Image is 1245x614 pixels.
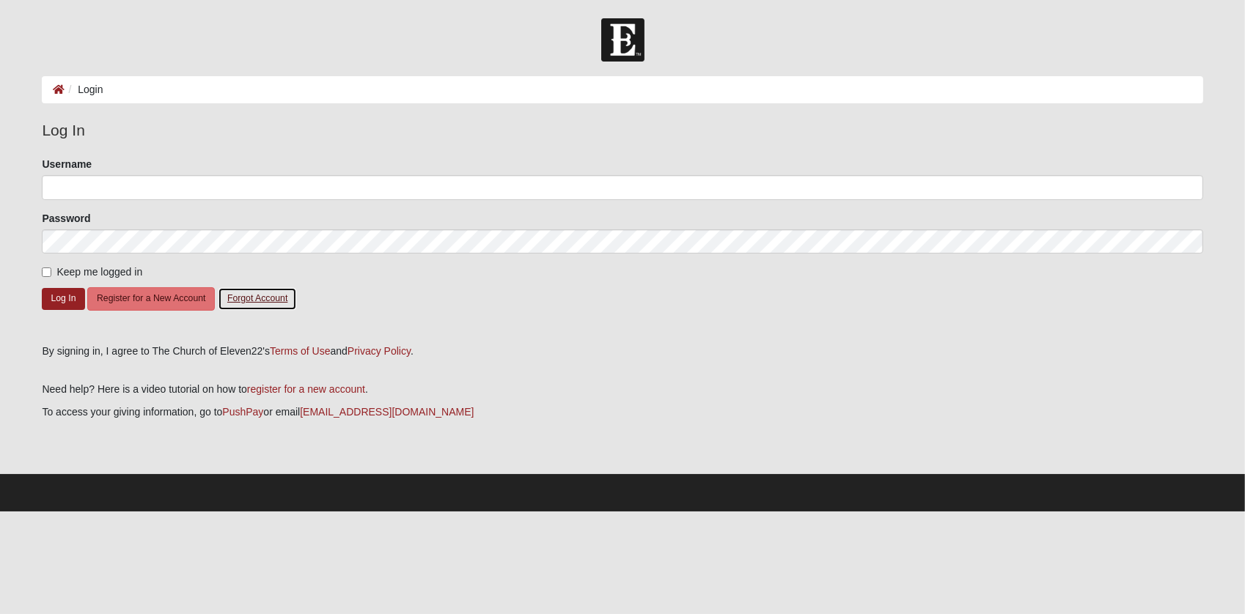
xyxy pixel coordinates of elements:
[348,345,411,357] a: Privacy Policy
[42,211,90,226] label: Password
[65,82,103,97] li: Login
[87,287,215,310] button: Register for a New Account
[42,157,92,171] label: Username
[42,267,51,277] input: Keep me logged in
[218,287,297,310] button: Forgot Account
[300,406,474,418] a: [EMAIL_ADDRESS][DOMAIN_NAME]
[270,345,330,357] a: Terms of Use
[56,266,142,278] span: Keep me logged in
[42,119,1202,142] legend: Log In
[42,382,1202,397] p: Need help? Here is a video tutorial on how to .
[247,383,365,395] a: register for a new account
[42,288,84,309] button: Log In
[42,404,1202,420] p: To access your giving information, go to or email
[222,406,263,418] a: PushPay
[42,344,1202,359] div: By signing in, I agree to The Church of Eleven22's and .
[601,18,644,62] img: Church of Eleven22 Logo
